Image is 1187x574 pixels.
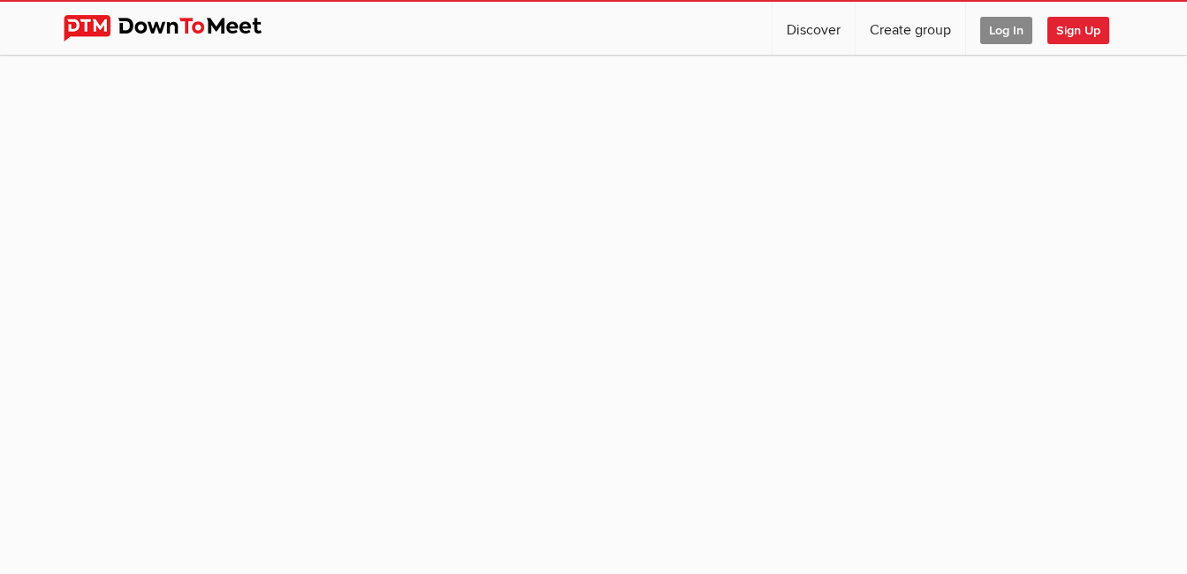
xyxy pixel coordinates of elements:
a: Log In [966,2,1046,55]
span: Log In [980,17,1032,44]
a: Sign Up [1047,2,1123,55]
span: Sign Up [1047,17,1109,44]
a: Create group [856,2,965,55]
a: Discover [772,2,855,55]
img: DownToMeet [64,15,289,42]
